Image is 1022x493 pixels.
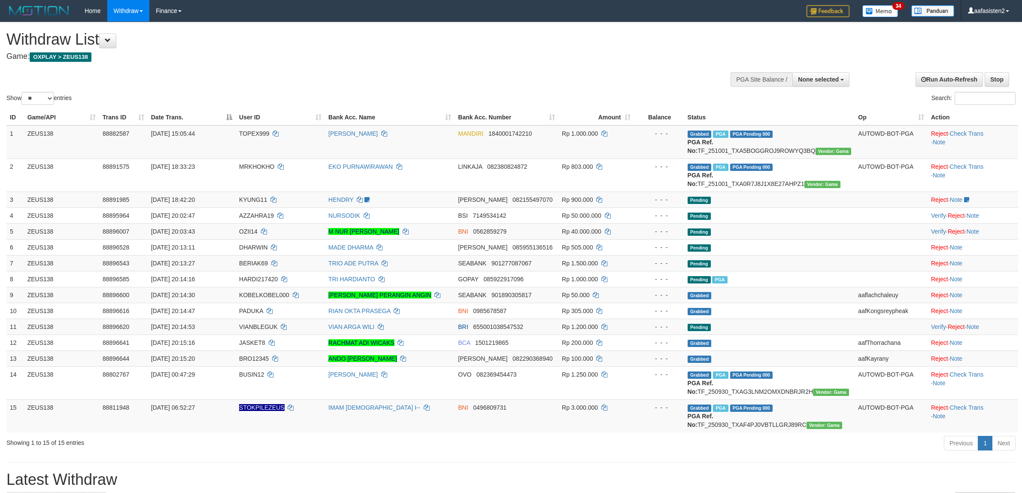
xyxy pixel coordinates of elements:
[931,212,946,219] a: Verify
[688,197,711,204] span: Pending
[928,110,1018,125] th: Action
[562,163,593,170] span: Rp 803.000
[328,163,393,170] a: EKO PURNAWIRAWAN
[239,307,263,314] span: PADUKA
[328,260,378,267] a: TRIO ADE PUTRA
[151,260,195,267] span: [DATE] 20:13:27
[928,399,1018,432] td: · ·
[562,228,601,235] span: Rp 40.000.000
[6,239,24,255] td: 6
[6,192,24,207] td: 3
[458,404,468,411] span: BNI
[637,162,681,171] div: - - -
[458,244,507,251] span: [PERSON_NAME]
[151,196,195,203] span: [DATE] 18:42:20
[6,255,24,271] td: 7
[950,404,984,411] a: Check Trans
[6,125,24,159] td: 1
[6,52,673,61] h4: Game:
[475,339,509,346] span: Copy 1501219865 to clipboard
[458,292,486,298] span: SEABANK
[151,276,195,283] span: [DATE] 20:14:16
[950,292,963,298] a: Note
[21,92,54,105] select: Showentries
[151,307,195,314] span: [DATE] 20:14:47
[562,196,593,203] span: Rp 900.000
[855,366,928,399] td: AUTOWD-BOT-PGA
[928,303,1018,319] td: ·
[458,228,468,235] span: BNI
[6,319,24,335] td: 11
[24,192,99,207] td: ZEUS138
[513,244,552,251] span: Copy 085955136516 to clipboard
[328,371,378,378] a: [PERSON_NAME]
[688,131,712,138] span: Grabbed
[458,339,470,346] span: BCA
[103,212,129,219] span: 88895964
[562,244,593,251] span: Rp 505.000
[476,371,516,378] span: Copy 082369454473 to clipboard
[103,228,129,235] span: 88896007
[931,292,948,298] a: Reject
[637,354,681,363] div: - - -
[931,196,948,203] a: Reject
[151,163,195,170] span: [DATE] 18:33:23
[328,228,399,235] a: M NUR [PERSON_NAME]
[103,355,129,362] span: 88896644
[151,371,195,378] span: [DATE] 00:47:29
[328,244,373,251] a: MADE DHARMA
[966,323,979,330] a: Note
[239,163,274,170] span: MRKHOKHO
[239,323,277,330] span: VIANBLEGUK
[24,207,99,223] td: ZEUS138
[688,213,711,220] span: Pending
[6,399,24,432] td: 15
[328,404,420,411] a: IMAM [DEMOGRAPHIC_DATA] I--
[239,292,289,298] span: KOBELKOBEL000
[239,130,270,137] span: TOPEX999
[637,259,681,268] div: - - -
[562,130,598,137] span: Rp 1.000.000
[151,404,195,411] span: [DATE] 06:52:27
[911,5,954,17] img: panduan.png
[236,110,325,125] th: User ID: activate to sort column ascending
[712,276,727,283] span: Marked by aafpengsreynich
[328,130,378,137] a: [PERSON_NAME]
[6,223,24,239] td: 5
[730,371,773,379] span: PGA Pending
[688,164,712,171] span: Grabbed
[931,355,948,362] a: Reject
[688,276,711,283] span: Pending
[950,276,963,283] a: Note
[950,130,984,137] a: Check Trans
[688,371,712,379] span: Grabbed
[688,356,712,363] span: Grabbed
[684,110,855,125] th: Status
[325,110,455,125] th: Bank Acc. Name: activate to sort column ascending
[328,307,390,314] a: RIAN OKTA PRASEGA
[928,287,1018,303] td: ·
[713,405,728,412] span: Marked by aafsreyleap
[239,244,268,251] span: DHARWIN
[473,404,506,411] span: Copy 0496809731 to clipboard
[458,196,507,203] span: [PERSON_NAME]
[855,110,928,125] th: Op: activate to sort column ascending
[562,307,593,314] span: Rp 305.000
[950,307,963,314] a: Note
[637,243,681,252] div: - - -
[6,366,24,399] td: 14
[6,158,24,192] td: 2
[151,339,195,346] span: [DATE] 20:15:16
[950,163,984,170] a: Check Trans
[488,130,532,137] span: Copy 1840001742210 to clipboard
[731,72,792,87] div: PGA Site Balance /
[24,366,99,399] td: ZEUS138
[491,292,531,298] span: Copy 901890305817 to clipboard
[928,239,1018,255] td: ·
[892,2,904,10] span: 34
[684,366,855,399] td: TF_250930_TXAG3LNM2OMXDNBRJR2H
[931,260,948,267] a: Reject
[931,244,948,251] a: Reject
[955,92,1016,105] input: Search:
[103,339,129,346] span: 88896641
